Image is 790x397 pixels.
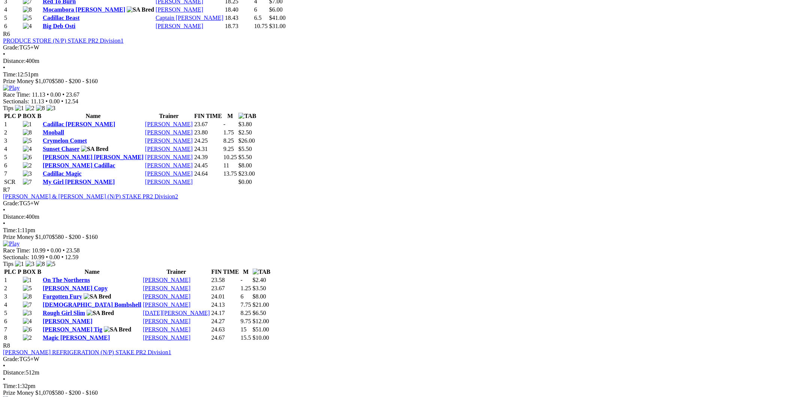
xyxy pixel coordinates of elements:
span: $2.40 [253,277,266,283]
img: 7 [23,301,32,308]
th: M [240,268,252,276]
td: 24.25 [194,137,222,145]
text: 8.25 [223,137,234,144]
a: [PERSON_NAME] [156,23,203,29]
div: 1:11pm [3,227,787,234]
img: 4 [23,23,32,30]
a: Rough Girl Slim [43,310,85,316]
span: $8.00 [238,162,252,169]
a: [PERSON_NAME] [143,334,190,341]
a: Forgotten Fury [43,293,82,300]
span: $5.50 [238,154,252,160]
img: 2 [23,334,32,341]
a: [PERSON_NAME] [143,318,190,324]
span: $21.00 [253,301,269,308]
img: 6 [23,326,32,333]
span: PLC [4,113,16,119]
span: $6.00 [269,6,283,13]
a: [PERSON_NAME] [156,6,203,13]
div: 512m [3,369,787,376]
td: 24.01 [211,293,240,300]
img: SA Bred [81,146,108,152]
img: 5 [23,285,32,292]
text: 11 [223,162,229,169]
img: 2 [25,105,34,112]
a: Crymelon Comet [43,137,87,144]
span: 0.00 [51,247,61,254]
a: [PERSON_NAME] [143,277,190,283]
div: 400m [3,58,787,64]
span: P [18,113,21,119]
img: 5 [23,137,32,144]
span: $580 - $200 - $160 [52,78,98,84]
td: 5 [4,309,22,317]
img: Play [3,240,19,247]
td: 18.40 [225,6,253,13]
span: R7 [3,187,10,193]
a: [PERSON_NAME] REFRIGERATION (N/P) STAKE PR2 Division1 [3,349,171,355]
a: [PERSON_NAME] [143,326,190,333]
td: 6 [4,318,22,325]
span: 10.99 [32,247,45,254]
div: TG5+W [3,356,787,363]
td: 1 [4,121,22,128]
span: $3.80 [238,121,252,127]
span: $8.00 [253,293,266,300]
span: Grade: [3,44,19,51]
span: Sectionals: [3,98,29,104]
div: 12:51pm [3,71,787,78]
span: • [47,247,49,254]
span: $580 - $200 - $160 [52,390,98,396]
a: [PERSON_NAME] [145,162,193,169]
span: R6 [3,31,10,37]
img: 8 [23,129,32,136]
div: Prize Money $1,070 [3,234,787,240]
text: 8.25 [241,310,251,316]
text: 10.75 [254,23,268,29]
span: • [3,64,5,71]
td: 5 [4,154,22,161]
td: 4 [4,6,22,13]
span: 23.67 [66,91,79,98]
span: Sectionals: [3,254,29,260]
td: 3 [4,293,22,300]
span: Time: [3,71,17,78]
a: [PERSON_NAME] Cadillac [43,162,115,169]
span: • [46,254,48,260]
a: Sunset Chaser [43,146,79,152]
td: 4 [4,301,22,309]
a: [PERSON_NAME] [143,301,190,308]
th: M [223,112,237,120]
span: 23.58 [66,247,80,254]
span: $51.00 [253,326,269,333]
a: Cadillac [PERSON_NAME] [43,121,115,127]
span: Tips [3,105,13,111]
a: [PERSON_NAME] [143,285,190,291]
td: 23.80 [194,129,222,136]
span: $0.00 [238,179,252,185]
img: SA Bred [87,310,114,316]
th: Trainer [142,268,210,276]
span: B [37,113,41,119]
text: 9.75 [241,318,251,324]
text: - [241,277,243,283]
td: 23.67 [211,285,240,292]
span: BOX [23,113,36,119]
span: Distance: [3,213,25,220]
img: 4 [23,318,32,325]
img: 2 [23,162,32,169]
a: Captain [PERSON_NAME] [156,15,223,21]
span: 0.00 [50,91,61,98]
span: • [3,51,5,57]
a: [PERSON_NAME] & [PERSON_NAME] (N/P) STAKE PR2 Division2 [3,193,178,200]
th: FIN TIME [211,268,240,276]
div: TG5+W [3,44,787,51]
a: [PERSON_NAME] [43,318,92,324]
span: B [37,269,41,275]
th: Name [42,268,142,276]
td: 23.67 [194,121,222,128]
span: • [3,207,5,213]
img: 1 [23,121,32,128]
a: Mooball [43,129,64,136]
img: 5 [23,15,32,21]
